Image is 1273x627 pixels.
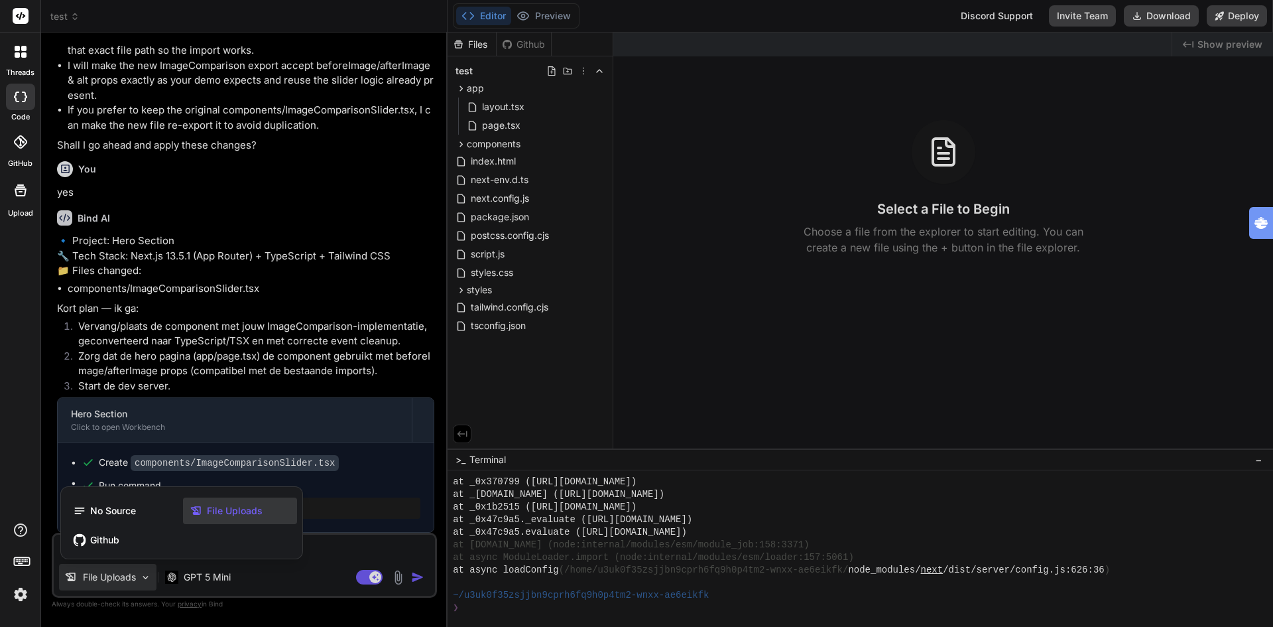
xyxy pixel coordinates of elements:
label: threads [6,67,34,78]
span: File Uploads [207,504,263,518]
label: GitHub [8,158,32,169]
span: Github [90,533,119,547]
label: Upload [8,208,33,219]
span: No Source [90,504,136,518]
label: code [11,111,30,123]
img: settings [9,583,32,606]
